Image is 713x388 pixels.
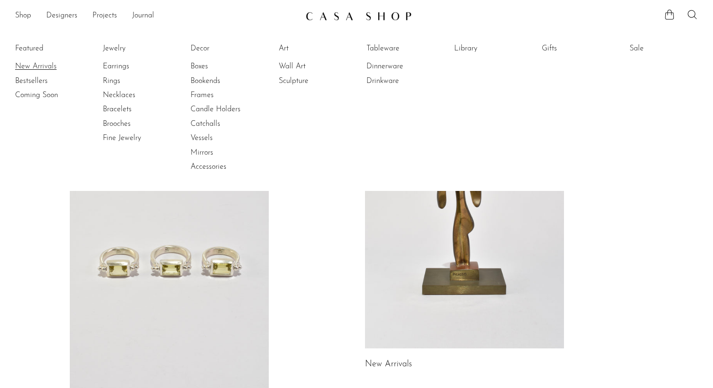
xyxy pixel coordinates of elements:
a: Sculpture [279,76,349,86]
a: Designers [46,10,77,22]
a: Sale [630,43,700,54]
a: Mirrors [191,148,261,158]
a: Projects [92,10,117,22]
a: Drinkware [366,76,437,86]
a: Accessories [191,162,261,172]
a: Fine Jewelry [103,133,174,143]
a: Brooches [103,119,174,129]
ul: Sale [630,41,700,59]
a: Library [454,43,525,54]
ul: Gifts [542,41,613,59]
nav: Desktop navigation [15,8,298,24]
a: Boxes [191,61,261,72]
a: Art [279,43,349,54]
a: Shop [15,10,31,22]
ul: Art [279,41,349,88]
a: Catchalls [191,119,261,129]
a: Jewelry [103,43,174,54]
a: New Arrivals [15,61,86,72]
a: Coming Soon [15,90,86,100]
a: Journal [132,10,154,22]
a: Decor [191,43,261,54]
a: New Arrivals [365,360,412,369]
ul: Featured [15,59,86,102]
a: Gifts [542,43,613,54]
a: Candle Holders [191,104,261,115]
a: Bookends [191,76,261,86]
ul: Jewelry [103,41,174,146]
a: Frames [191,90,261,100]
ul: NEW HEADER MENU [15,8,298,24]
a: Vessels [191,133,261,143]
a: Tableware [366,43,437,54]
a: Bestsellers [15,76,86,86]
a: Necklaces [103,90,174,100]
ul: Tableware [366,41,437,88]
a: Bracelets [103,104,174,115]
a: Rings [103,76,174,86]
a: Wall Art [279,61,349,72]
a: Earrings [103,61,174,72]
ul: Decor [191,41,261,174]
a: Dinnerware [366,61,437,72]
ul: Library [454,41,525,59]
